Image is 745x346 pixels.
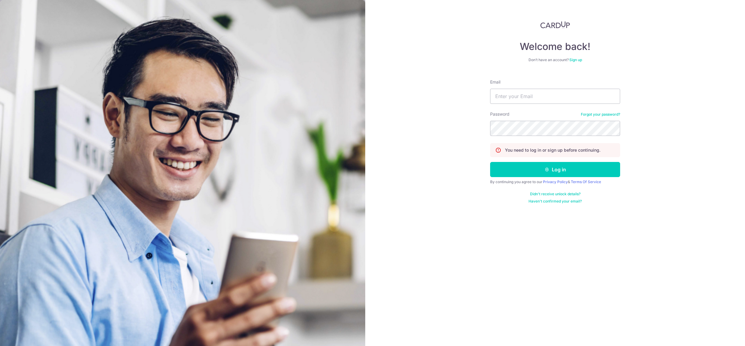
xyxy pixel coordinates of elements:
button: Log in [490,162,620,177]
h4: Welcome back! [490,41,620,53]
a: Didn't receive unlock details? [530,192,581,196]
a: Terms Of Service [571,180,601,184]
input: Enter your Email [490,89,620,104]
label: Password [490,111,509,117]
a: Privacy Policy [543,180,568,184]
a: Haven't confirmed your email? [529,199,582,204]
div: By continuing you agree to our & [490,180,620,184]
div: Don’t have an account? [490,58,620,62]
p: You need to log in or sign up before continuing. [505,147,600,153]
label: Email [490,79,500,85]
a: Sign up [569,58,582,62]
a: Forgot your password? [581,112,620,117]
img: CardUp Logo [540,21,570,28]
